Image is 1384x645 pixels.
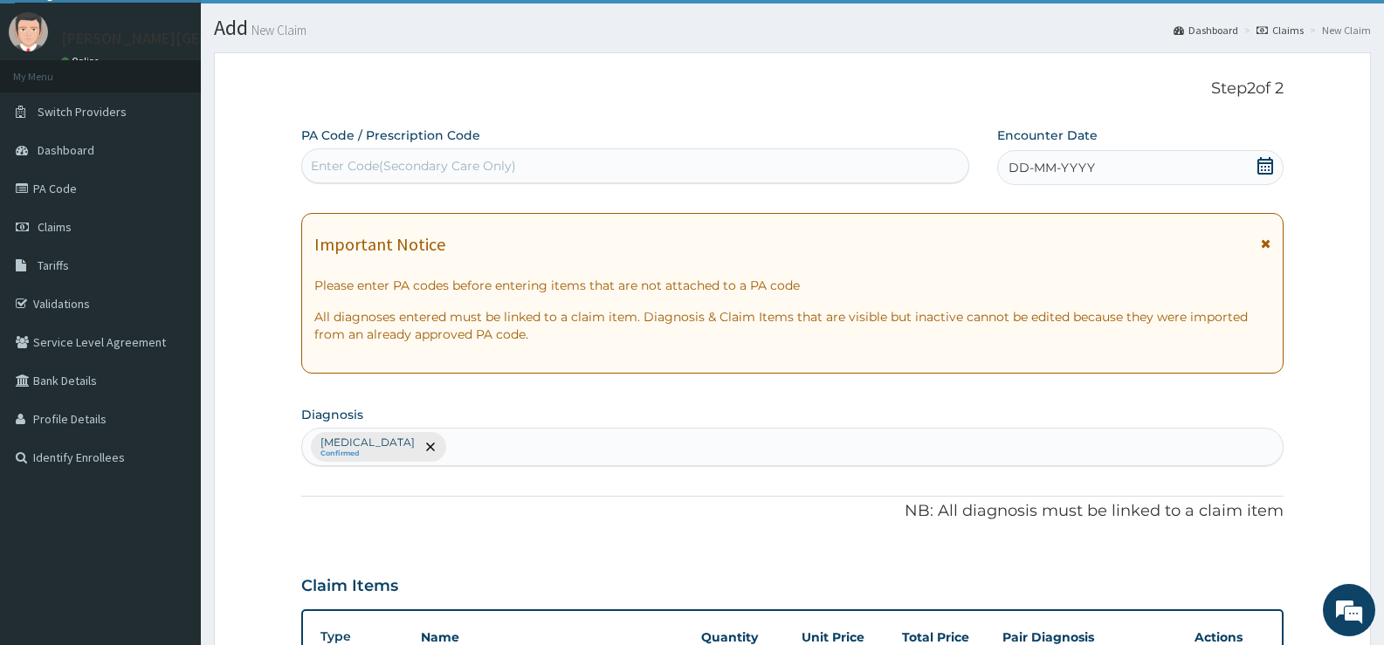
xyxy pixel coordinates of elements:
[301,500,1284,523] p: NB: All diagnosis must be linked to a claim item
[248,24,306,37] small: New Claim
[301,127,480,144] label: PA Code / Prescription Code
[423,439,438,455] span: remove selection option
[38,257,69,273] span: Tariffs
[314,308,1270,343] p: All diagnoses entered must be linked to a claim item. Diagnosis & Claim Items that are visible bu...
[320,436,415,449] p: [MEDICAL_DATA]
[997,127,1098,144] label: Encounter Date
[1257,23,1304,38] a: Claims
[61,31,320,46] p: [PERSON_NAME][GEOGRAPHIC_DATA]
[91,98,293,120] div: Chat with us now
[301,79,1284,99] p: Step 2 of 2
[314,235,445,254] h1: Important Notice
[9,446,333,507] textarea: Type your message and hit 'Enter'
[1009,159,1095,176] span: DD-MM-YYYY
[1305,23,1371,38] li: New Claim
[38,219,72,235] span: Claims
[38,142,94,158] span: Dashboard
[301,406,363,423] label: Diagnosis
[101,204,241,381] span: We're online!
[1174,23,1238,38] a: Dashboard
[214,17,1371,39] h1: Add
[314,277,1270,294] p: Please enter PA codes before entering items that are not attached to a PA code
[286,9,328,51] div: Minimize live chat window
[32,87,71,131] img: d_794563401_company_1708531726252_794563401
[38,104,127,120] span: Switch Providers
[9,12,48,51] img: User Image
[320,449,415,458] small: Confirmed
[301,577,398,596] h3: Claim Items
[61,55,103,67] a: Online
[311,157,516,175] div: Enter Code(Secondary Care Only)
